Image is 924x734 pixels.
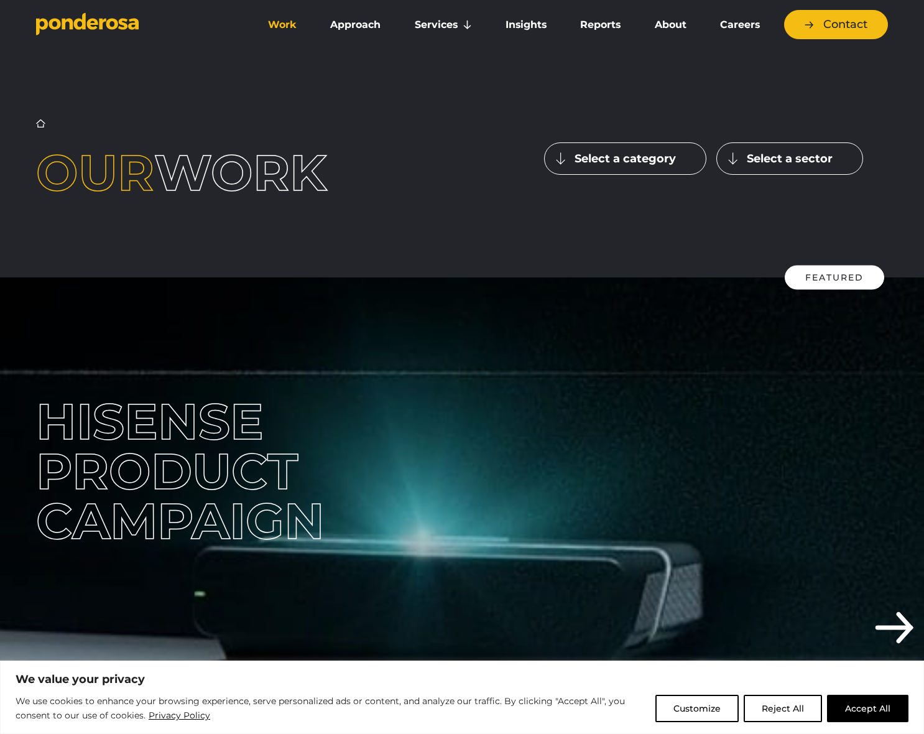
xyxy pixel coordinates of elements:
[785,266,884,290] div: Featured
[36,148,380,198] h1: work
[16,672,908,687] p: We value your privacy
[744,695,822,722] button: Reject All
[400,12,486,38] a: Services
[827,695,908,722] button: Accept All
[36,12,235,37] a: Go to homepage
[655,695,739,722] button: Customize
[566,12,635,38] a: Reports
[491,12,561,38] a: Insights
[36,142,154,203] span: Our
[544,142,706,175] button: Select a category
[254,12,311,38] a: Work
[640,12,700,38] a: About
[36,119,45,128] a: Home
[316,12,395,38] a: Approach
[148,708,211,723] a: Privacy Policy
[706,12,774,38] a: Careers
[784,10,888,39] a: Contact
[36,397,453,546] div: Hisense Product Campaign
[716,142,863,175] button: Select a sector
[16,694,646,723] p: We use cookies to enhance your browsing experience, serve personalized ads or content, and analyz...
